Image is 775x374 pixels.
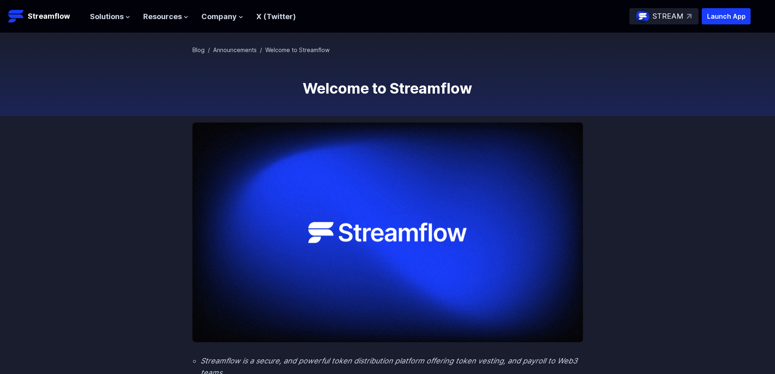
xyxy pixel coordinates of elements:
span: Welcome to Streamflow [265,46,330,53]
button: Launch App [702,8,751,24]
button: Solutions [90,11,130,23]
span: / [208,46,210,53]
a: Blog [192,46,205,53]
img: Streamflow Logo [8,8,24,24]
a: X (Twitter) [256,12,296,21]
a: Announcements [213,46,257,53]
span: Solutions [90,11,124,23]
a: Streamflow [8,8,82,24]
p: STREAM [653,11,683,22]
img: Welcome to Streamflow [192,122,583,342]
span: Resources [143,11,182,23]
span: / [260,46,262,53]
a: STREAM [629,8,699,24]
img: streamflow-logo-circle.png [636,10,649,23]
h1: Welcome to Streamflow [192,80,583,96]
img: top-right-arrow.svg [687,14,692,19]
p: Streamflow [28,11,70,22]
button: Resources [143,11,188,23]
span: Company [201,11,237,23]
button: Company [201,11,243,23]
